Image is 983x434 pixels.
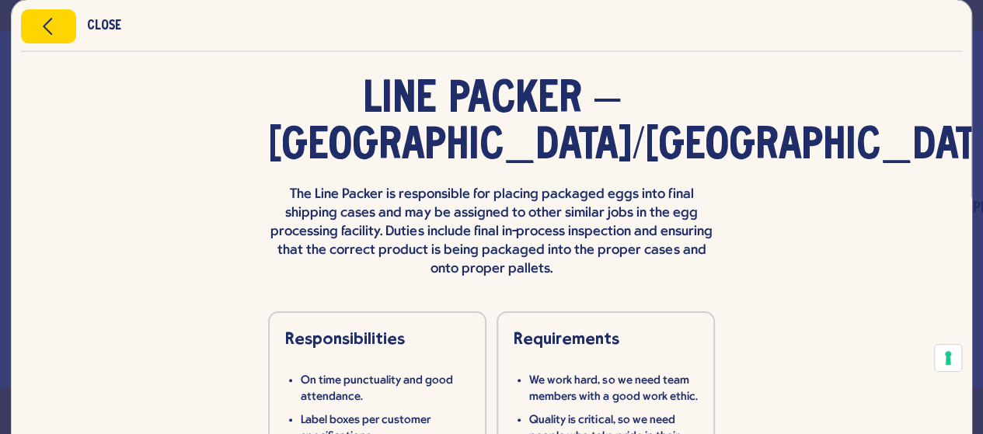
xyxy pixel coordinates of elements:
[268,77,716,170] h2: Line Packer – [GEOGRAPHIC_DATA]/[GEOGRAPHIC_DATA]/[GEOGRAPHIC_DATA]
[529,373,698,405] li: We work hard, so we need team members with a good work ethic.
[301,373,469,405] li: On time punctuality and good attendance.
[285,328,405,348] strong: Responsibilities
[268,186,716,279] p: The Line Packer is responsible for placing packaged eggs into final shipping cases and may be ass...
[935,345,961,371] button: Your consent preferences for tracking technologies
[514,328,619,348] strong: Requirements
[21,9,76,43] button: Close modal
[87,21,121,32] div: Close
